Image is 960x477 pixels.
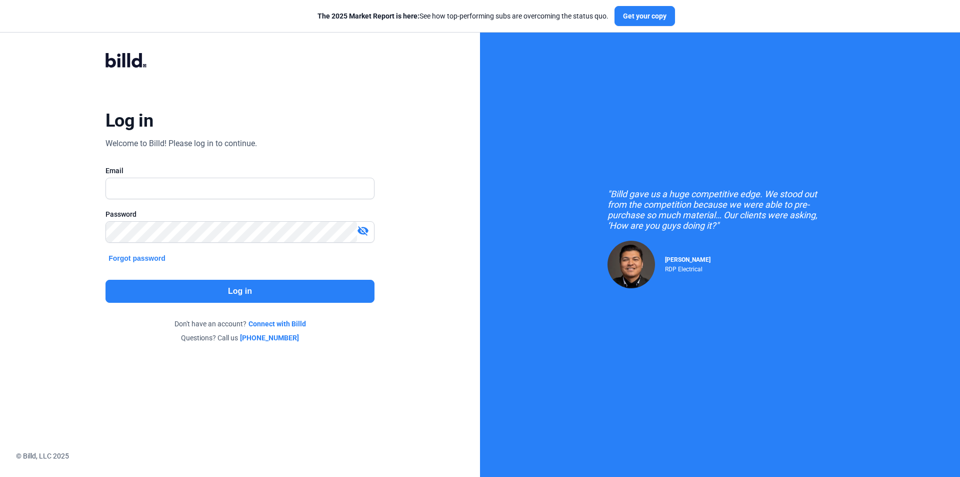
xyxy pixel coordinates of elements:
div: Welcome to Billd! Please log in to continue. [105,138,257,150]
a: Connect with Billd [248,319,306,329]
div: Password [105,209,374,219]
button: Forgot password [105,253,168,264]
div: See how top-performing subs are overcoming the status quo. [317,11,608,21]
div: Don't have an account? [105,319,374,329]
div: Log in [105,110,153,132]
a: [PHONE_NUMBER] [240,333,299,343]
div: Questions? Call us [105,333,374,343]
img: Raul Pacheco [607,241,655,288]
span: The 2025 Market Report is here: [317,12,419,20]
button: Log in [105,280,374,303]
mat-icon: visibility_off [357,225,369,237]
div: "Billd gave us a huge competitive edge. We stood out from the competition because we were able to... [607,189,832,231]
button: Get your copy [614,6,675,26]
div: RDP Electrical [665,263,710,273]
div: Email [105,166,374,176]
span: [PERSON_NAME] [665,256,710,263]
